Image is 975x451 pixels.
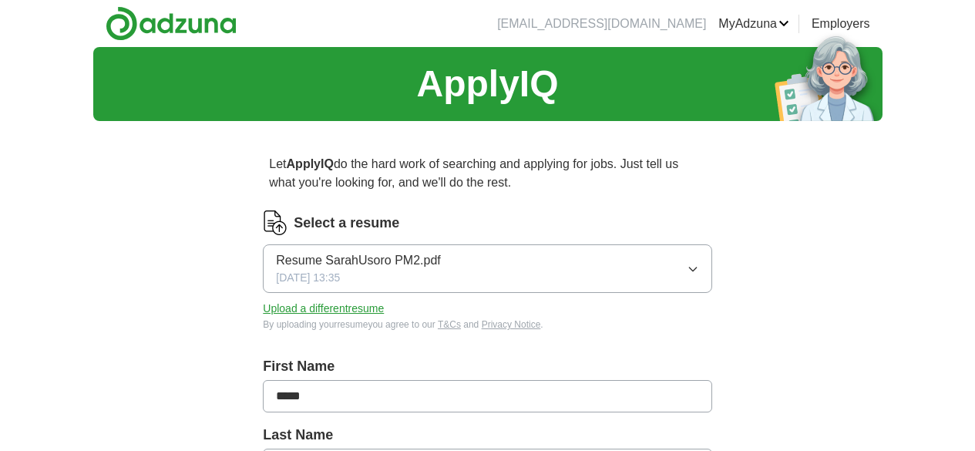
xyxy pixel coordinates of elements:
[497,15,706,33] li: [EMAIL_ADDRESS][DOMAIN_NAME]
[276,270,340,286] span: [DATE] 13:35
[287,157,334,170] strong: ApplyIQ
[263,210,287,235] img: CV Icon
[812,15,870,33] a: Employers
[438,319,461,330] a: T&Cs
[263,244,711,293] button: Resume SarahUsoro PM2.pdf[DATE] 13:35
[263,356,711,377] label: First Name
[276,251,440,270] span: Resume SarahUsoro PM2.pdf
[416,56,558,112] h1: ApplyIQ
[263,425,711,446] label: Last Name
[263,149,711,198] p: Let do the hard work of searching and applying for jobs. Just tell us what you're looking for, an...
[106,6,237,41] img: Adzuna logo
[482,319,541,330] a: Privacy Notice
[263,301,384,317] button: Upload a differentresume
[718,15,789,33] a: MyAdzuna
[263,318,711,332] div: By uploading your resume you agree to our and .
[294,213,399,234] label: Select a resume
